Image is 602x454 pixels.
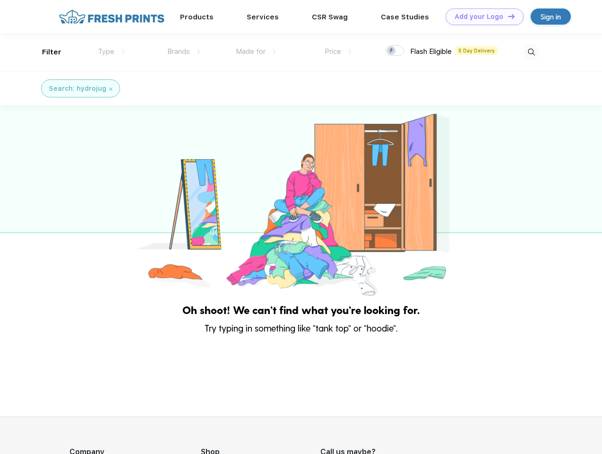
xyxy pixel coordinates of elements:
[508,14,515,19] img: DT
[524,44,539,60] img: desktop_search.svg
[167,47,190,56] span: Brands
[531,9,571,25] a: Sign in
[456,46,498,55] span: 5 Day Delivery
[273,49,276,54] img: dropdown.png
[109,87,112,91] img: filter_cancel.svg
[236,47,266,56] span: Made for
[348,49,352,54] img: dropdown.png
[121,49,125,54] img: dropdown.png
[197,49,200,54] img: dropdown.png
[325,47,341,56] span: Price
[56,9,167,25] img: fo%20logo%202.webp
[42,47,61,58] div: Filter
[410,47,452,56] span: Flash Eligible
[180,13,214,21] a: Products
[98,47,114,56] span: Type
[541,11,561,22] div: Sign in
[49,84,106,94] div: Search: hydrojug
[455,13,503,21] div: Add your Logo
